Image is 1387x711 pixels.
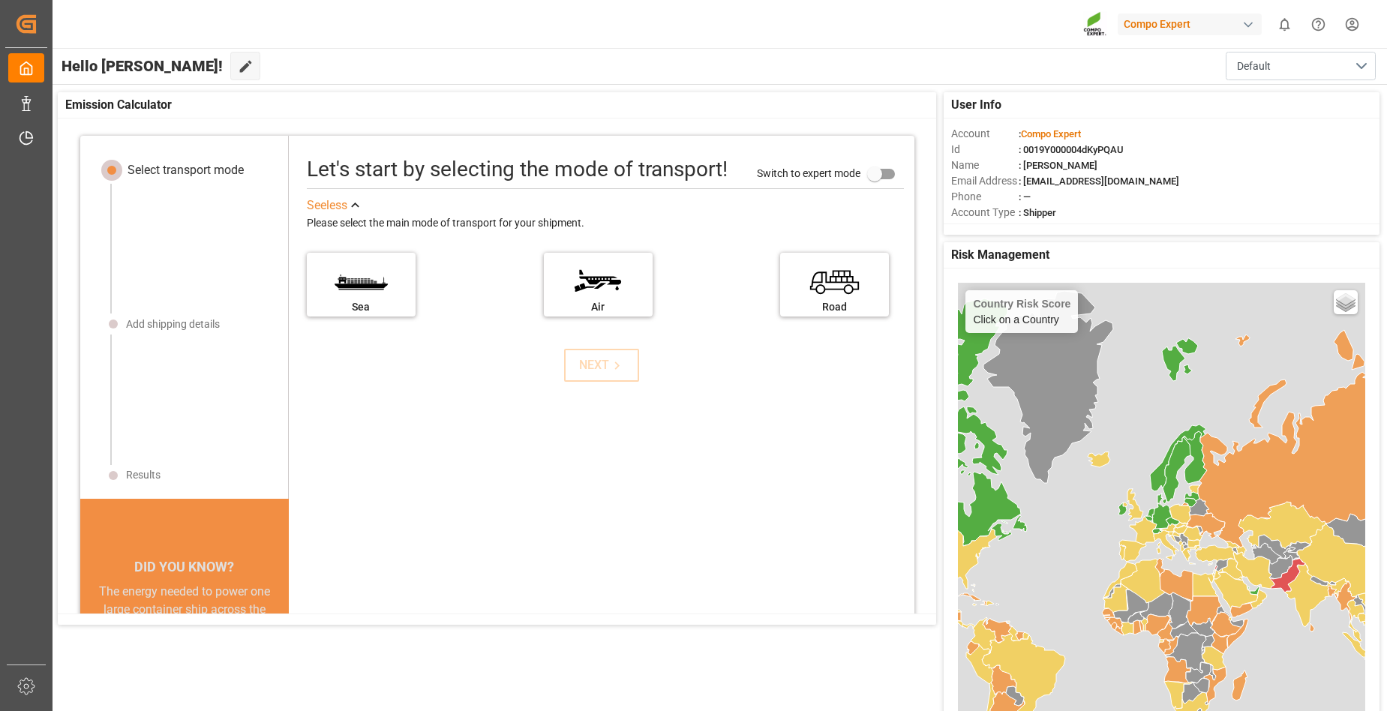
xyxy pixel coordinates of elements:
[973,298,1070,325] div: Click on a Country
[973,298,1070,310] h4: Country Risk Score
[1019,175,1179,187] span: : [EMAIL_ADDRESS][DOMAIN_NAME]
[62,52,223,80] span: Hello [PERSON_NAME]!
[951,96,1001,114] span: User Info
[1019,207,1056,218] span: : Shipper
[1237,58,1271,74] span: Default
[128,161,244,179] div: Select transport mode
[951,157,1019,173] span: Name
[307,214,904,232] div: Please select the main mode of transport for your shipment.
[307,196,347,214] div: See less
[1301,7,1335,41] button: Help Center
[1083,11,1107,37] img: Screenshot%202023-09-29%20at%2010.02.21.png_1712312052.png
[1019,128,1081,139] span: :
[1021,128,1081,139] span: Compo Expert
[1118,13,1262,35] div: Compo Expert
[1118,10,1268,38] button: Compo Expert
[757,166,860,178] span: Switch to expert mode
[126,316,220,332] div: Add shipping details
[80,583,101,709] button: previous slide / item
[1226,52,1376,80] button: open menu
[98,583,271,691] div: The energy needed to power one large container ship across the ocean in a single day is the same ...
[951,189,1019,205] span: Phone
[268,583,289,709] button: next slide / item
[951,126,1019,142] span: Account
[951,205,1019,220] span: Account Type
[314,299,408,315] div: Sea
[307,154,728,185] div: Let's start by selecting the mode of transport!
[1019,160,1097,171] span: : [PERSON_NAME]
[551,299,645,315] div: Air
[788,299,881,315] div: Road
[1019,191,1031,202] span: : —
[1334,290,1358,314] a: Layers
[1268,7,1301,41] button: show 0 new notifications
[80,551,289,583] div: DID YOU KNOW?
[951,246,1049,264] span: Risk Management
[1019,144,1124,155] span: : 0019Y000004dKyPQAU
[579,356,625,374] div: NEXT
[126,467,161,483] div: Results
[951,142,1019,157] span: Id
[65,96,172,114] span: Emission Calculator
[564,349,639,382] button: NEXT
[951,173,1019,189] span: Email Address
